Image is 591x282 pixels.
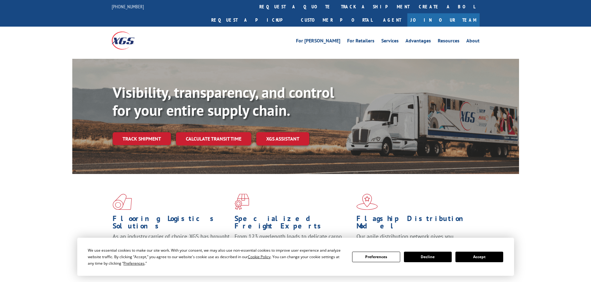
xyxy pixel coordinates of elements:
[113,233,230,255] span: As an industry carrier of choice, XGS has brought innovation and dedication to flooring logistics...
[235,215,352,233] h1: Specialized Freight Experts
[112,3,144,10] a: [PHONE_NUMBER]
[466,38,480,45] a: About
[407,13,480,27] a: Join Our Team
[113,194,132,210] img: xgs-icon-total-supply-chain-intelligence-red
[123,261,145,266] span: Preferences
[113,83,334,120] b: Visibility, transparency, and control for your entire supply chain.
[88,247,345,267] div: We use essential cookies to make our site work. With your consent, we may also use non-essential ...
[404,252,452,262] button: Decline
[377,13,407,27] a: Agent
[455,252,503,262] button: Accept
[347,38,374,45] a: For Retailers
[356,233,471,247] span: Our agile distribution network gives you nationwide inventory management on demand.
[296,38,340,45] a: For [PERSON_NAME]
[296,13,377,27] a: Customer Portal
[256,132,309,145] a: XGS ASSISTANT
[235,233,352,260] p: From 123 overlength loads to delicate cargo, our experienced staff knows the best way to move you...
[77,238,514,276] div: Cookie Consent Prompt
[176,132,251,145] a: Calculate transit time
[352,252,400,262] button: Preferences
[356,194,378,210] img: xgs-icon-flagship-distribution-model-red
[381,38,399,45] a: Services
[207,13,296,27] a: Request a pickup
[248,254,271,259] span: Cookie Policy
[356,215,474,233] h1: Flagship Distribution Model
[438,38,459,45] a: Resources
[235,194,249,210] img: xgs-icon-focused-on-flooring-red
[405,38,431,45] a: Advantages
[113,215,230,233] h1: Flooring Logistics Solutions
[113,132,171,145] a: Track shipment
